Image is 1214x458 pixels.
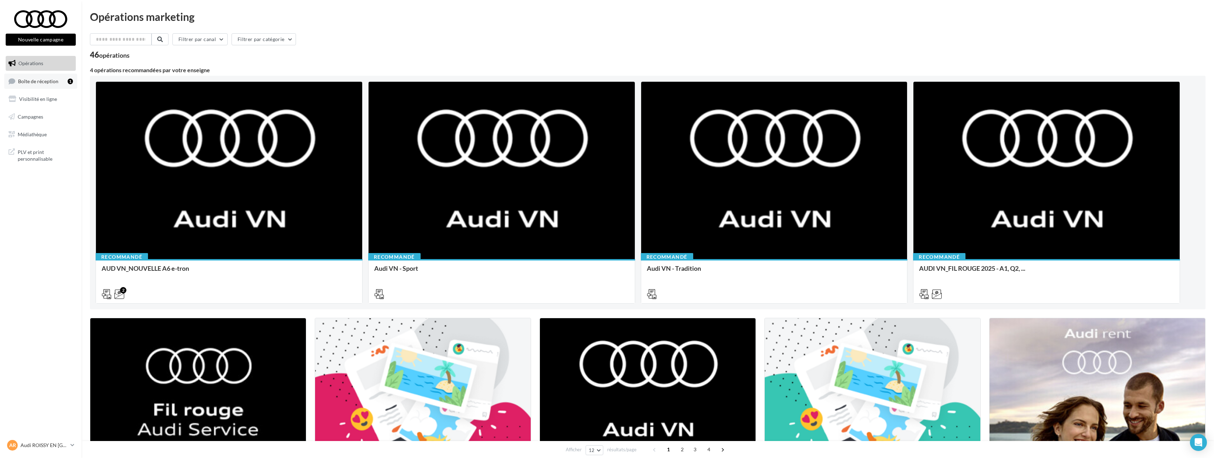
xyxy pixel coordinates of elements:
[677,444,688,455] span: 2
[18,78,58,84] span: Boîte de réception
[19,96,57,102] span: Visibilité en ligne
[368,253,421,261] div: Recommandé
[4,127,77,142] a: Médiathèque
[6,439,76,452] a: AR Audi ROISSY EN [GEOGRAPHIC_DATA]
[566,446,582,453] span: Afficher
[4,56,77,71] a: Opérations
[21,442,68,449] p: Audi ROISSY EN [GEOGRAPHIC_DATA]
[919,264,1025,272] span: AUDI VN_FIL ROUGE 2025 - A1, Q2, ...
[641,253,693,261] div: Recommandé
[18,147,73,162] span: PLV et print personnalisable
[18,114,43,120] span: Campagnes
[663,444,674,455] span: 1
[90,67,1206,73] div: 4 opérations recommandées par votre enseigne
[4,92,77,107] a: Visibilité en ligne
[9,442,16,449] span: AR
[172,33,228,45] button: Filtrer par canal
[913,253,965,261] div: Recommandé
[90,11,1206,22] div: Opérations marketing
[90,51,130,59] div: 46
[647,264,701,272] span: Audi VN - Tradition
[232,33,296,45] button: Filtrer par catégorie
[4,74,77,89] a: Boîte de réception1
[607,446,637,453] span: résultats/page
[586,445,604,455] button: 12
[703,444,714,455] span: 4
[96,253,148,261] div: Recommandé
[68,79,73,84] div: 1
[120,287,126,293] div: 2
[374,264,418,272] span: Audi VN - Sport
[1190,434,1207,451] div: Open Intercom Messenger
[18,60,43,66] span: Opérations
[4,109,77,124] a: Campagnes
[102,264,189,272] span: AUD VN_NOUVELLE A6 e-tron
[99,52,130,58] div: opérations
[589,447,595,453] span: 12
[6,34,76,46] button: Nouvelle campagne
[4,144,77,165] a: PLV et print personnalisable
[689,444,701,455] span: 3
[18,131,47,137] span: Médiathèque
